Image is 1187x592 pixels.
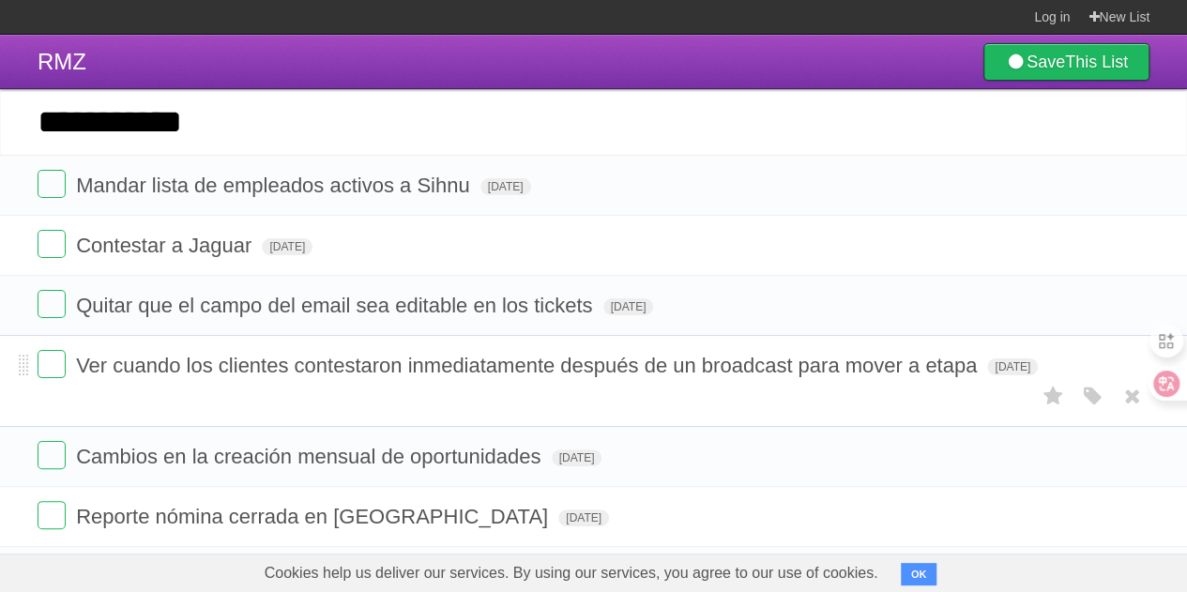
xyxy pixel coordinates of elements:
[76,505,553,528] span: Reporte nómina cerrada en [GEOGRAPHIC_DATA]
[246,554,897,592] span: Cookies help us deliver our services. By using our services, you agree to our use of cookies.
[76,234,256,257] span: Contestar a Jaguar
[603,298,654,315] span: [DATE]
[38,49,86,74] span: RMZ
[480,178,531,195] span: [DATE]
[558,509,609,526] span: [DATE]
[38,290,66,318] label: Done
[552,449,602,466] span: [DATE]
[1065,53,1128,71] b: This List
[38,441,66,469] label: Done
[1035,381,1071,412] label: Star task
[38,350,66,378] label: Done
[38,230,66,258] label: Done
[76,354,982,377] span: Ver cuando los clientes contestaron inmediatamente después de un broadcast para mover a etapa
[901,563,937,585] button: OK
[38,501,66,529] label: Done
[76,174,474,197] span: Mandar lista de empleados activos a Sihnu
[76,294,597,317] span: Quitar que el campo del email sea editable en los tickets
[983,43,1149,81] a: SaveThis List
[76,445,545,468] span: Cambios en la creación mensual de oportunidades
[262,238,312,255] span: [DATE]
[38,170,66,198] label: Done
[987,358,1038,375] span: [DATE]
